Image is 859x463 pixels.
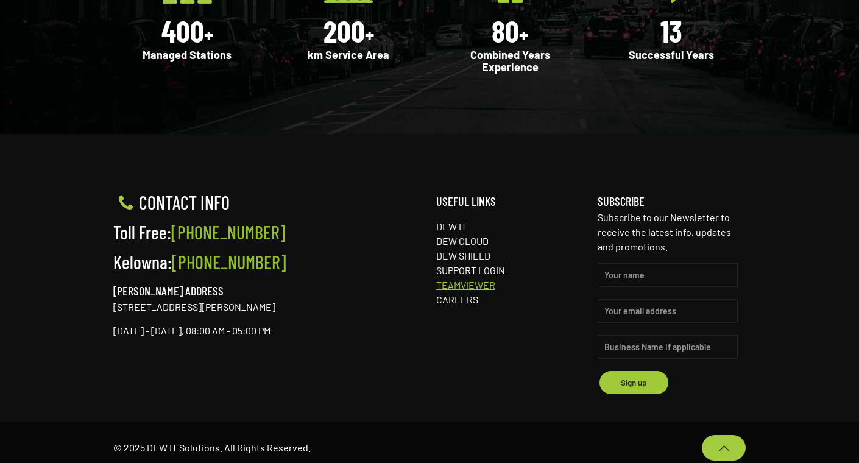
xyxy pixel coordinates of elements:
span: + [365,21,374,47]
h5: SUBSCRIBE [598,192,746,210]
a: CAREERS [436,294,478,305]
input: Sign up [599,371,668,394]
p: [DATE] - [DATE], 08:00 AM - 05:00 PM [113,323,423,338]
a: [PHONE_NUMBER] [172,251,286,273]
p: Subscribe to our Newsletter to receive the latest info, updates and promotions. [598,210,746,254]
a: DEW SHIELD [436,250,490,261]
h5: [PERSON_NAME] ADDRESS [113,281,423,300]
span: 13 [660,12,682,49]
h4: Kelowna: [113,252,423,272]
p: Combined Years Experience [448,49,573,73]
a: SUPPORT LOGIN [436,264,505,276]
h4: CONTACT INFO [113,192,423,213]
span: 200 [323,12,365,49]
span: + [204,21,213,47]
a: [STREET_ADDRESS][PERSON_NAME] [113,301,275,313]
span: + [519,21,528,47]
a: DEW IT [436,221,467,232]
span: 400 [161,12,204,49]
a: [PHONE_NUMBER] [171,221,286,243]
h5: USEFUL LINKS [436,192,585,210]
h4: Toll Free: [113,222,423,242]
p: Managed Stations [125,49,250,61]
p: km Service Area [287,49,411,61]
a: DEW CLOUD [436,235,489,247]
a: TEAMVIEWER [436,279,495,291]
span: 80 [492,12,519,49]
div: © 2025 DEW IT Solutions. All Rights Reserved. [113,440,311,455]
p: Successful Years [610,49,734,61]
